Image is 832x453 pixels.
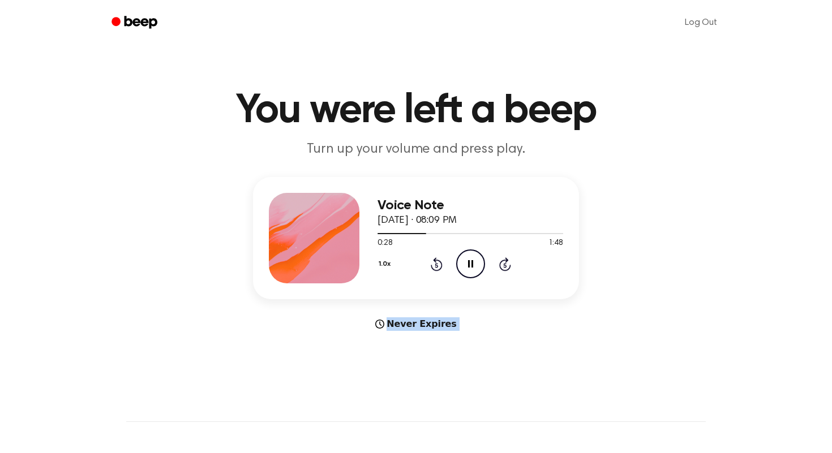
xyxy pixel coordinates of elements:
[378,215,457,226] span: [DATE] · 08:09 PM
[548,238,563,249] span: 1:48
[378,254,394,274] button: 1.0x
[378,198,563,213] h3: Voice Note
[199,140,633,159] p: Turn up your volume and press play.
[253,317,579,331] div: Never Expires
[378,238,392,249] span: 0:28
[104,12,168,34] a: Beep
[126,90,706,131] h1: You were left a beep
[674,9,728,36] a: Log Out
